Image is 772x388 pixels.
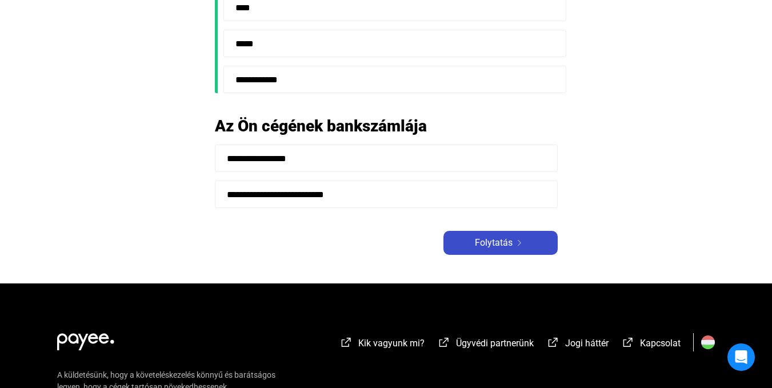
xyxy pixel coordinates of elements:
button: Folytatásarrow-right-white [443,231,558,255]
span: Jogi háttér [565,338,609,349]
a: external-link-whiteKik vagyunk mi? [339,339,425,350]
a: external-link-whiteKapcsolat [621,339,681,350]
img: HU.svg [701,335,715,349]
img: white-payee-white-dot.svg [57,327,114,350]
span: Folytatás [475,236,513,250]
img: external-link-white [339,337,353,348]
span: Kik vagyunk mi? [358,338,425,349]
img: arrow-right-white [513,240,526,246]
img: external-link-white [621,337,635,348]
h2: Az Ön cégének bankszámlája [215,116,558,136]
span: Kapcsolat [640,338,681,349]
a: external-link-whiteJogi háttér [546,339,609,350]
div: Open Intercom Messenger [727,343,755,371]
img: external-link-white [437,337,451,348]
a: external-link-whiteÜgyvédi partnerünk [437,339,534,350]
span: Ügyvédi partnerünk [456,338,534,349]
img: external-link-white [546,337,560,348]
